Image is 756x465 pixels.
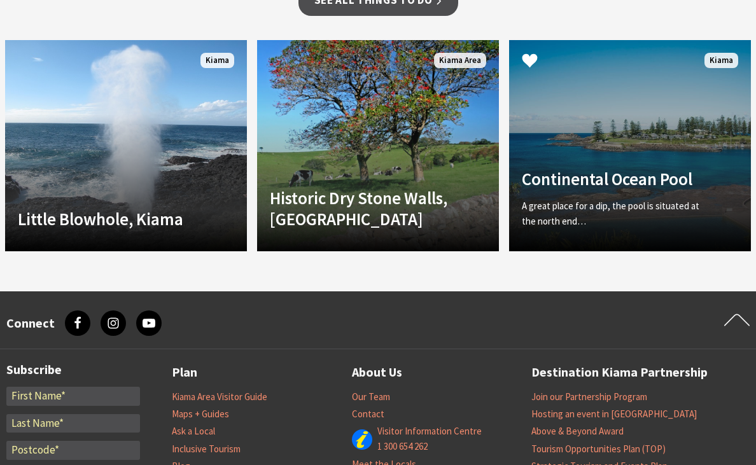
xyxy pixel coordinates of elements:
h4: Continental Ocean Pool [522,169,702,189]
a: Tourism Opportunities Plan (TOP) [531,443,666,455]
a: Plan [172,362,197,383]
a: Kiama Area Visitor Guide [172,391,267,403]
a: Inclusive Tourism [172,443,241,455]
a: Contact [352,408,384,420]
span: Kiama [704,53,738,69]
input: Postcode* [6,441,140,460]
span: Read More [522,235,702,251]
a: About Us [352,362,402,383]
a: Historic Dry Stone Walls, [GEOGRAPHIC_DATA] Kiama Area [257,40,499,252]
a: Destination Kiama Partnership [531,362,708,383]
p: A great place for a dip, the pool is situated at the north end… [522,198,702,229]
button: Click to Favourite Continental Ocean Pool [509,40,550,83]
a: Join our Partnership Program [531,391,647,403]
h3: Subscribe [6,362,140,377]
span: Kiama [200,53,234,69]
h3: Connect [6,316,55,331]
a: Continental Ocean Pool A great place for a dip, the pool is situated at the north end… Read More ... [509,40,751,252]
h4: Historic Dry Stone Walls, [GEOGRAPHIC_DATA] [270,188,450,229]
h4: Little Blowhole, Kiama [18,209,198,229]
a: Above & Beyond Award [531,425,624,438]
a: Maps + Guides [172,408,229,420]
span: Kiama Area [434,53,486,69]
a: Another Image Used Little Blowhole, Kiama Kiama [5,40,247,252]
a: Our Team [352,391,390,403]
a: Ask a Local [172,425,215,438]
input: First Name* [6,387,140,406]
a: Hosting an event in [GEOGRAPHIC_DATA] [531,408,697,420]
a: Visitor Information Centre [377,425,482,438]
a: 1 300 654 262 [377,440,428,453]
input: Last Name* [6,414,140,433]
